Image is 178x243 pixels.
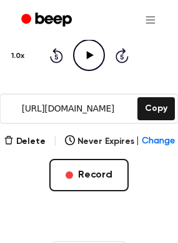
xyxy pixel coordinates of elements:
button: Record [49,159,129,191]
button: Copy [137,97,174,120]
button: Never Expires|Change [65,135,175,148]
button: Open menu [136,5,166,35]
button: Delete [4,135,46,148]
span: | [53,134,57,149]
a: Beep [12,8,83,32]
button: 1.0x [10,45,29,67]
span: Change [142,135,174,148]
span: | [136,135,139,148]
